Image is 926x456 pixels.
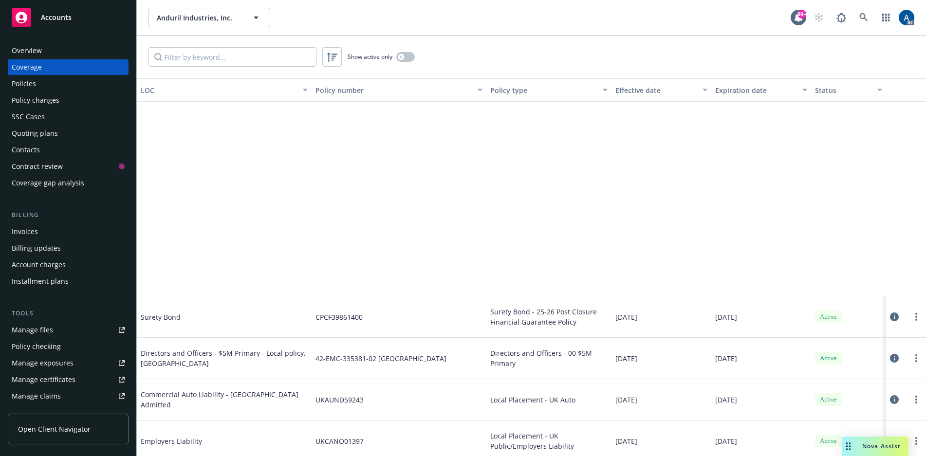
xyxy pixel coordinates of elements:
div: Tools [8,309,129,318]
a: more [910,394,922,405]
div: LOC [141,85,297,95]
div: Manage BORs [12,405,57,420]
span: Local Placement - UK Auto [490,395,575,405]
div: Effective date [615,85,697,95]
a: more [910,311,922,323]
a: Contacts [8,142,129,158]
span: Open Client Navigator [18,424,91,434]
div: Manage claims [12,388,61,404]
a: Billing updates [8,240,129,256]
div: Manage certificates [12,372,75,387]
div: SSC Cases [12,109,45,125]
span: Active [819,395,838,404]
button: Effective date [611,78,711,102]
div: Invoices [12,224,38,239]
div: Overview [12,43,42,58]
a: Overview [8,43,129,58]
span: [DATE] [715,353,737,364]
a: Coverage [8,59,129,75]
a: Switch app [876,8,896,27]
span: Surety Bond - 25-26 Post Closure Financial Guarantee Policy [490,307,607,327]
a: Coverage gap analysis [8,175,129,191]
button: Policy number [312,78,486,102]
a: Invoices [8,224,129,239]
a: Manage BORs [8,405,129,420]
button: Anduril Industries, Inc. [148,8,270,27]
span: [DATE] [715,436,737,446]
div: Policy number [315,85,472,95]
div: Policy type [490,85,596,95]
div: Coverage gap analysis [12,175,84,191]
a: Manage exposures [8,355,129,371]
a: Account charges [8,257,129,273]
span: UKCANO01397 [315,436,364,446]
span: [DATE] [715,312,737,322]
div: Drag to move [842,437,854,456]
span: Anduril Industries, Inc. [157,13,241,23]
span: [DATE] [615,353,637,364]
div: 99+ [797,10,806,18]
div: Status [815,85,871,95]
a: more [910,435,922,447]
span: Nova Assist [862,442,901,450]
span: Surety Bond [141,312,287,322]
a: Installment plans [8,274,129,289]
span: CPCF39861400 [315,312,363,322]
span: Accounts [41,14,72,21]
button: Policy type [486,78,611,102]
div: Expiration date [715,85,796,95]
span: Active [819,437,838,445]
a: Contract review [8,159,129,174]
a: more [910,352,922,364]
div: Coverage [12,59,42,75]
div: Policies [12,76,36,91]
div: Quoting plans [12,126,58,141]
div: Account charges [12,257,66,273]
div: Contacts [12,142,40,158]
span: [DATE] [615,436,637,446]
div: Billing updates [12,240,61,256]
span: 42-EMC-335381-02 [GEOGRAPHIC_DATA] [315,353,446,364]
div: Contract review [12,159,63,174]
div: Manage exposures [12,355,74,371]
a: Policies [8,76,129,91]
a: Manage files [8,322,129,338]
a: Accounts [8,4,129,31]
a: Policy changes [8,92,129,108]
span: UKAUND59243 [315,395,364,405]
a: Manage claims [8,388,129,404]
span: Commercial Auto Liability - [GEOGRAPHIC_DATA] Admitted [141,389,308,410]
span: Active [819,312,838,321]
a: Manage certificates [8,372,129,387]
a: Start snowing [809,8,829,27]
input: Filter by keyword... [148,47,316,67]
a: Policy checking [8,339,129,354]
button: Nova Assist [842,437,908,456]
span: Employers Liability [141,436,287,446]
span: Show active only [348,53,392,61]
div: Manage files [12,322,53,338]
a: Quoting plans [8,126,129,141]
img: photo [899,10,914,25]
a: Search [854,8,873,27]
span: Local Placement - UK Public/Employers Liability [490,431,607,451]
span: Active [819,354,838,363]
div: Billing [8,210,129,220]
button: LOC [137,78,312,102]
span: [DATE] [715,395,737,405]
a: SSC Cases [8,109,129,125]
button: Status [811,78,886,102]
div: Installment plans [12,274,69,289]
a: Report a Bug [832,8,851,27]
span: Directors and Officers - 00 $5M Primary [490,348,607,368]
span: [DATE] [615,312,637,322]
span: [DATE] [615,395,637,405]
div: Policy changes [12,92,59,108]
span: Directors and Officers - $5M Primary - Local policy, [GEOGRAPHIC_DATA] [141,348,308,368]
button: Expiration date [711,78,811,102]
div: Policy checking [12,339,61,354]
